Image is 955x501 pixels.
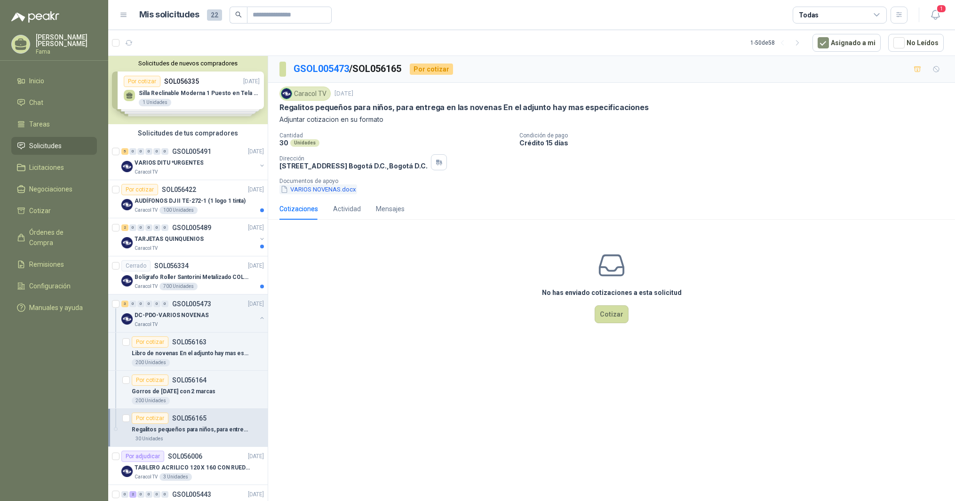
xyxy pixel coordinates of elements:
div: 0 [145,148,152,155]
span: 1 [936,4,947,13]
p: [DATE] [334,89,353,98]
a: Órdenes de Compra [11,223,97,252]
a: 3 0 0 0 0 0 GSOL005473[DATE] Company LogoDC-PDO-VARIOS NOVENASCaracol TV [121,298,266,328]
p: Fama [36,49,97,55]
p: DC-PDO-VARIOS NOVENAS [135,311,208,320]
div: Solicitudes de nuevos compradoresPor cotizarSOL056335[DATE] Silla Reclinable Moderna 1 Puesto en ... [108,56,268,124]
p: [DATE] [248,490,264,499]
img: Company Logo [121,275,133,286]
p: Caracol TV [135,321,158,328]
div: 200 Unidades [132,397,170,405]
span: Inicio [29,76,44,86]
div: Cotizaciones [279,204,318,214]
div: Por cotizar [132,336,168,348]
p: Dirección [279,155,427,162]
div: 0 [161,148,168,155]
div: 0 [153,301,160,307]
span: Cotizar [29,206,51,216]
div: Actividad [333,204,361,214]
div: Por cotizar [410,64,453,75]
p: [DATE] [248,185,264,194]
a: 5 0 0 0 0 0 GSOL005491[DATE] Company LogoVARIOS DITU *URGENTESCaracol TV [121,146,266,176]
img: Company Logo [121,466,133,477]
div: 3 Unidades [159,473,192,481]
img: Logo peakr [11,11,59,23]
div: 30 Unidades [132,435,167,443]
a: 2 0 0 0 0 0 GSOL005489[DATE] Company LogoTARJETAS QUINQUENIOSCaracol TV [121,222,266,252]
p: TABLERO ACRILICO 120 X 160 CON RUEDAS [135,463,252,472]
div: Por cotizar [121,184,158,195]
p: [DATE] [248,452,264,461]
div: 3 [121,301,128,307]
div: Por cotizar [132,374,168,386]
p: GSOL005473 [172,301,211,307]
p: [STREET_ADDRESS] Bogotá D.C. , Bogotá D.C. [279,162,427,170]
span: search [235,11,242,18]
a: Por cotizarSOL056164Gorros de [DATE] con 2 marcas200 Unidades [108,371,268,409]
button: Solicitudes de nuevos compradores [112,60,264,67]
div: 0 [129,148,136,155]
p: Caracol TV [135,473,158,481]
a: Negociaciones [11,180,97,198]
img: Company Logo [121,237,133,248]
div: 5 [121,148,128,155]
p: SOL056422 [162,186,196,193]
h3: No has enviado cotizaciones a esta solicitud [542,287,682,298]
div: 1 - 50 de 58 [750,35,805,50]
button: VARIOS NOVENAS.docx [279,184,357,194]
p: SOL056165 [172,415,207,421]
p: Condición de pago [519,132,951,139]
div: 0 [121,491,128,498]
div: 2 [121,224,128,231]
p: SOL056334 [154,262,189,269]
span: 22 [207,9,222,21]
p: Caracol TV [135,283,158,290]
img: Company Logo [281,88,292,99]
p: 30 [279,139,288,147]
div: 0 [153,224,160,231]
div: 0 [129,301,136,307]
div: 0 [161,491,168,498]
p: Caracol TV [135,207,158,214]
span: Configuración [29,281,71,291]
p: Bolígrafo Roller Santorini Metalizado COLOR MORADO 1logo [135,273,252,282]
span: Negociaciones [29,184,72,194]
a: Tareas [11,115,97,133]
div: 0 [153,491,160,498]
div: Por adjudicar [121,451,164,462]
p: GSOL005491 [172,148,211,155]
a: CerradoSOL056334[DATE] Company LogoBolígrafo Roller Santorini Metalizado COLOR MORADO 1logoCaraco... [108,256,268,294]
div: 0 [145,301,152,307]
p: SOL056006 [168,453,202,460]
span: Remisiones [29,259,64,270]
div: 0 [153,148,160,155]
div: Todas [799,10,819,20]
p: Caracol TV [135,168,158,176]
p: Documentos de apoyo [279,178,951,184]
button: 1 [927,7,944,24]
img: Company Logo [121,199,133,210]
a: Por cotizarSOL056165Regalitos pequeños para niños, para entrega en las novenas En el adjunto hay ... [108,409,268,447]
p: [DATE] [248,223,264,232]
img: Company Logo [121,161,133,172]
p: Caracol TV [135,245,158,252]
p: Adjuntar cotizacion en su formato [279,114,944,125]
p: SOL056163 [172,339,207,345]
div: Solicitudes de tus compradores [108,124,268,142]
div: Mensajes [376,204,405,214]
a: Configuración [11,277,97,295]
div: 700 Unidades [159,283,198,290]
div: 0 [161,301,168,307]
a: Chat [11,94,97,111]
p: [DATE] [248,300,264,309]
h1: Mis solicitudes [139,8,199,22]
div: 0 [129,224,136,231]
a: Solicitudes [11,137,97,155]
div: 200 Unidades [132,359,170,366]
p: [DATE] [248,147,264,156]
a: Inicio [11,72,97,90]
a: GSOL005473 [294,63,349,74]
p: Regalitos pequeños para niños, para entrega en las novenas En el adjunto hay mas especificaciones [132,425,249,434]
div: 0 [145,491,152,498]
span: Chat [29,97,43,108]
